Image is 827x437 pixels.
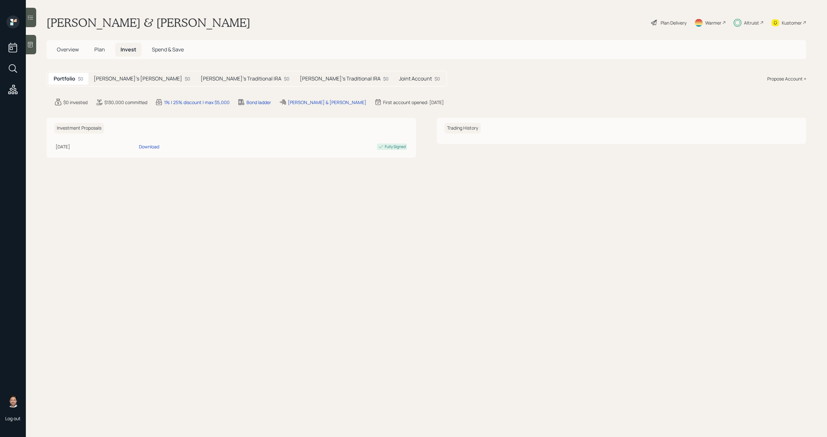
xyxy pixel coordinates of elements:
div: $0 [383,75,389,82]
div: $0 [284,75,289,82]
span: Plan [94,46,105,53]
span: Overview [57,46,79,53]
div: Log out [5,415,21,421]
h1: [PERSON_NAME] & [PERSON_NAME] [47,16,250,30]
div: Bond ladder [246,99,271,106]
h5: [PERSON_NAME]'s Traditional IRA [201,76,281,82]
div: [PERSON_NAME] & [PERSON_NAME] [288,99,366,106]
div: Altruist [744,19,759,26]
div: $0 [434,75,440,82]
div: $0 invested [63,99,88,106]
div: First account opened: [DATE] [383,99,444,106]
div: Fully Signed [385,144,406,150]
h5: Joint Account [399,76,432,82]
span: Spend & Save [152,46,184,53]
h5: [PERSON_NAME]'s [PERSON_NAME] [94,76,182,82]
div: Warmer [705,19,721,26]
h5: [PERSON_NAME]'s Traditional IRA [300,76,381,82]
div: $0 [78,75,83,82]
h5: Portfolio [54,76,75,82]
div: [DATE] [56,143,136,150]
div: 1% | 25% discount | max $5,000 [164,99,230,106]
div: $130,000 committed [104,99,147,106]
h6: Investment Proposals [54,123,104,133]
div: Download [139,143,159,150]
div: Plan Delivery [661,19,686,26]
span: Invest [120,46,136,53]
div: $0 [185,75,190,82]
h6: Trading History [445,123,481,133]
img: michael-russo-headshot.png [6,395,19,408]
div: Kustomer [782,19,802,26]
div: Propose Account + [767,75,806,82]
